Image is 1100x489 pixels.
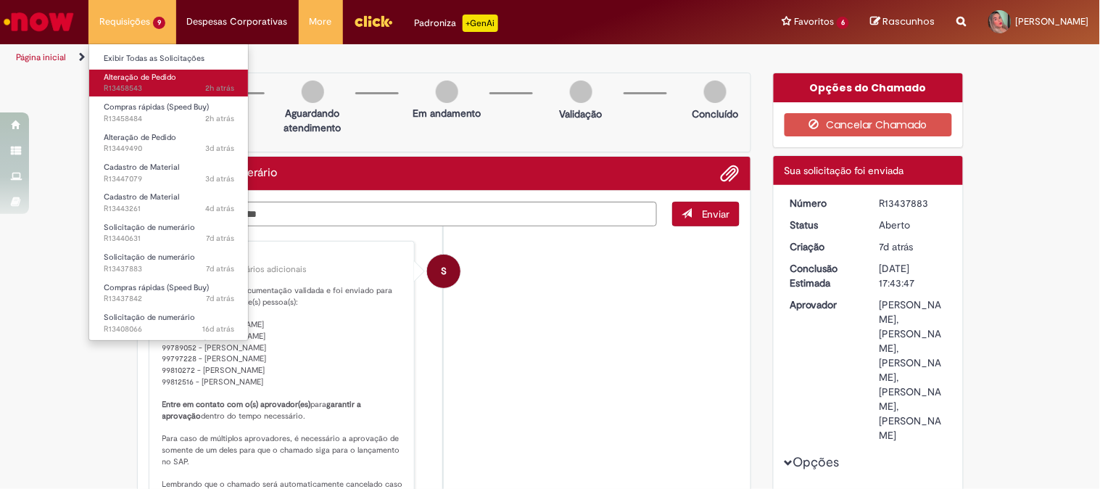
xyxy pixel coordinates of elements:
span: Solicitação de numerário [104,312,195,323]
div: [DATE] 17:43:47 [880,261,947,290]
span: Requisições [99,15,150,29]
time: 21/08/2025 17:43:44 [206,263,234,274]
span: Sua solicitação foi enviada [785,164,904,177]
img: img-circle-grey.png [704,81,727,103]
div: 21/08/2025 17:43:43 [880,239,947,254]
div: Padroniza [415,15,498,32]
ul: Requisições [88,44,249,341]
div: Aberto [880,218,947,232]
time: 25/08/2025 10:08:22 [205,203,234,214]
button: Enviar [672,202,740,226]
p: Em andamento [413,106,481,120]
span: Rascunhos [883,15,935,28]
span: Enviar [702,207,730,221]
img: ServiceNow [1,7,76,36]
b: garantir a aprovação [162,399,364,422]
span: More [310,15,332,29]
span: [PERSON_NAME] [1016,15,1089,28]
span: Solicitação de numerário [104,222,195,233]
div: System [427,255,460,288]
span: 7d atrás [206,233,234,244]
span: S [441,254,447,289]
span: 7d atrás [206,263,234,274]
span: R13440631 [104,233,234,244]
p: +GenAi [463,15,498,32]
dt: Conclusão Estimada [779,261,869,290]
span: 2h atrás [205,113,234,124]
img: img-circle-grey.png [302,81,324,103]
div: Opções do Chamado [774,73,963,102]
span: 3d atrás [205,143,234,154]
time: 13/08/2025 10:16:55 [202,324,234,334]
span: Compras rápidas (Speed Buy) [104,282,209,293]
time: 28/08/2025 15:10:26 [205,83,234,94]
span: Despesas Corporativas [187,15,288,29]
span: 6 [837,17,849,29]
div: R13437883 [880,196,947,210]
span: Compras rápidas (Speed Buy) [104,102,209,112]
span: 9 [153,17,165,29]
div: [PERSON_NAME], [PERSON_NAME], [PERSON_NAME], [PERSON_NAME], [PERSON_NAME] [880,297,947,443]
p: Aguardando atendimento [278,106,348,135]
a: Aberto R13437842 : Compras rápidas (Speed Buy) [89,280,249,307]
span: 3d atrás [205,173,234,184]
a: Exibir Todas as Solicitações [89,51,249,67]
time: 21/08/2025 17:43:43 [880,240,914,253]
img: click_logo_yellow_360x200.png [354,10,393,32]
dt: Aprovador [779,297,869,312]
a: Aberto R13443261 : Cadastro de Material [89,189,249,216]
span: R13458484 [104,113,234,125]
time: 28/08/2025 15:01:24 [205,113,234,124]
dt: Número [779,196,869,210]
span: 7d atrás [206,293,234,304]
a: Aberto R13437883 : Solicitação de numerário [89,250,249,276]
span: R13458543 [104,83,234,94]
button: Cancelar Chamado [785,113,952,136]
a: Página inicial [16,52,66,63]
a: Aberto R13440631 : Solicitação de numerário [89,220,249,247]
dt: Criação [779,239,869,254]
img: img-circle-grey.png [436,81,458,103]
p: Concluído [692,107,738,121]
span: 7d atrás [880,240,914,253]
a: Aberto R13447079 : Cadastro de Material [89,160,249,186]
a: Aberto R13408066 : Solicitação de numerário [89,310,249,337]
small: Comentários adicionais [215,263,307,276]
time: 22/08/2025 15:56:54 [206,233,234,244]
time: 26/08/2025 09:43:36 [205,173,234,184]
span: R13449490 [104,143,234,155]
a: Aberto R13458543 : Alteração de Pedido [89,70,249,96]
span: 2h atrás [205,83,234,94]
button: Adicionar anexos [721,164,740,183]
ul: Trilhas de página [11,44,722,71]
b: Entre em contato com o(s) aprovador(es) [162,399,311,410]
span: 4d atrás [205,203,234,214]
span: Alteração de Pedido [104,72,176,83]
span: Favoritos [794,15,834,29]
span: Alteração de Pedido [104,132,176,143]
span: Cadastro de Material [104,192,179,202]
time: 21/08/2025 17:35:41 [206,293,234,304]
a: Aberto R13449490 : Alteração de Pedido [89,130,249,157]
span: R13437842 [104,293,234,305]
dt: Status [779,218,869,232]
span: R13443261 [104,203,234,215]
textarea: Digite sua mensagem aqui... [149,202,658,226]
div: Sistema [162,252,404,261]
p: Validação [560,107,603,121]
span: Solicitação de numerário [104,252,195,263]
span: R13408066 [104,324,234,335]
span: 16d atrás [202,324,234,334]
span: R13437883 [104,263,234,275]
img: img-circle-grey.png [570,81,592,103]
span: Cadastro de Material [104,162,179,173]
a: Aberto R13458484 : Compras rápidas (Speed Buy) [89,99,249,126]
a: Rascunhos [871,15,935,29]
span: R13447079 [104,173,234,185]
